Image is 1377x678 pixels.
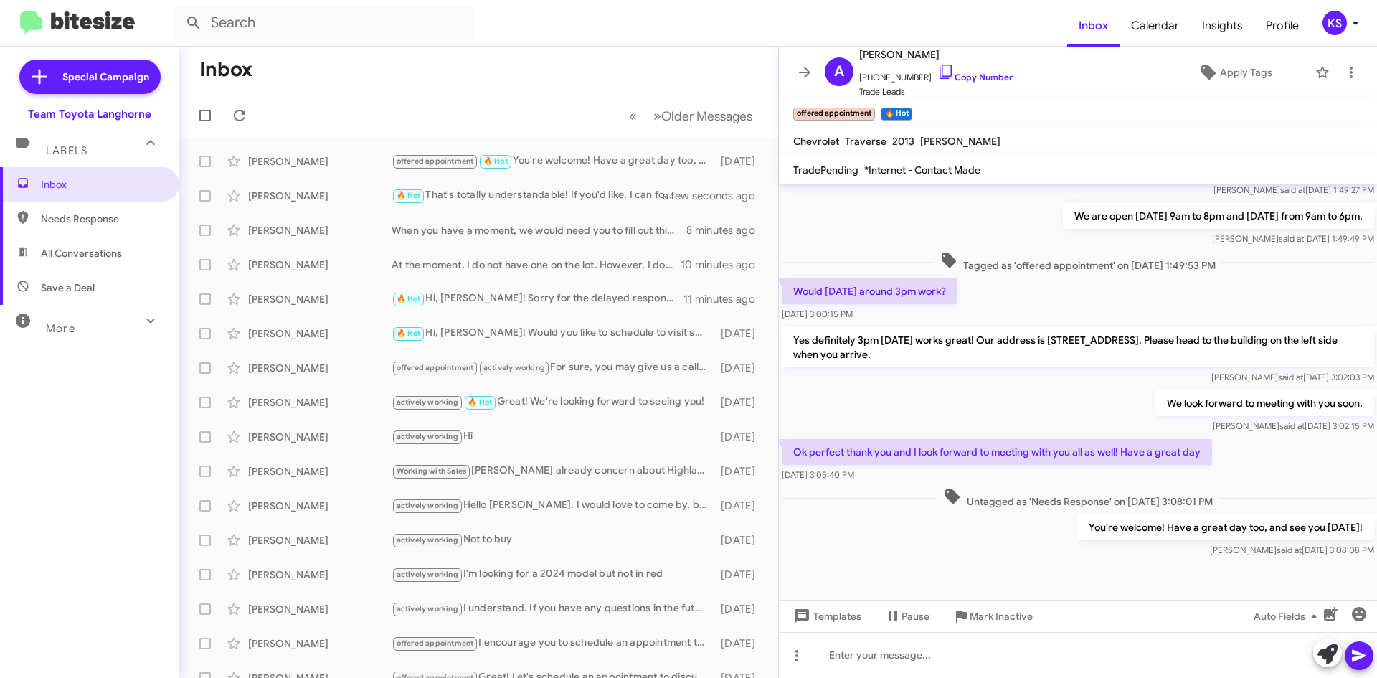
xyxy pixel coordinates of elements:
span: said at [1277,545,1302,555]
p: We look forward to meeting with you soon. [1155,390,1374,416]
button: Auto Fields [1242,603,1334,629]
span: actively working [397,535,458,545]
span: [PERSON_NAME] [DATE] 3:02:15 PM [1213,420,1374,431]
div: [DATE] [714,430,767,444]
span: Inbox [1067,5,1120,47]
span: Trade Leads [859,85,1013,99]
div: [PERSON_NAME] [248,361,392,375]
span: said at [1279,233,1304,244]
div: [PERSON_NAME] [248,258,392,272]
button: KS [1310,11,1361,35]
div: Not to buy [392,532,714,548]
div: I'm looking for a 2024 model but not in red [392,566,714,583]
span: 2013 [892,135,914,148]
span: Needs Response [41,212,163,226]
div: Great! We're looking forward to seeing you! [392,394,714,410]
span: Older Messages [661,108,752,124]
a: Insights [1191,5,1254,47]
div: KS [1322,11,1347,35]
div: [PERSON_NAME] [248,430,392,444]
span: Chevrolet [793,135,839,148]
div: [DATE] [714,568,767,582]
span: actively working [397,432,458,441]
div: Team Toyota Langhorne [28,107,151,121]
div: Hi, [PERSON_NAME]! Would you like to schedule to visit sometime [DATE]? [392,325,714,342]
div: [DATE] [714,636,767,651]
span: actively working [483,363,545,372]
div: [PERSON_NAME] [248,499,392,513]
div: 8 minutes ago [686,223,767,237]
div: 11 minutes ago [683,292,767,306]
small: 🔥 Hot [881,108,912,121]
p: Would [DATE] around 3pm work? [782,278,957,304]
a: Calendar [1120,5,1191,47]
div: [PERSON_NAME] [248,602,392,616]
span: offered appointment [397,363,474,372]
span: Traverse [845,135,886,148]
div: a few seconds ago [681,189,767,203]
div: [PERSON_NAME] [248,326,392,341]
button: Next [645,101,761,131]
span: offered appointment [397,639,474,648]
span: actively working [397,397,458,407]
div: Hello [PERSON_NAME]. I would love to come by, but I live almost 2 hours away from your dealership... [392,497,714,514]
span: Pause [902,603,929,629]
span: Special Campaign [62,70,149,84]
h1: Inbox [199,58,252,81]
span: [PERSON_NAME] [DATE] 1:49:27 PM [1213,184,1374,195]
span: said at [1278,372,1303,382]
span: 🔥 Hot [397,329,421,338]
span: More [46,322,75,335]
div: [PERSON_NAME] [248,395,392,410]
div: You're welcome! Have a great day too, and see you [DATE]! [392,153,714,169]
button: Mark Inactive [941,603,1044,629]
div: [DATE] [714,499,767,513]
span: [DATE] 3:05:40 PM [782,469,854,480]
div: [DATE] [714,602,767,616]
a: Profile [1254,5,1310,47]
button: Previous [620,101,645,131]
div: [PERSON_NAME] already concern about Highlander car black I about meet [PERSON_NAME] but she told ... [392,463,714,479]
div: [PERSON_NAME] [248,154,392,169]
span: actively working [397,604,458,613]
div: Hi, [PERSON_NAME]! Sorry for the delayed response. Did you have the chance to stop in [DATE]? [392,291,683,307]
span: 🔥 Hot [468,397,492,407]
span: [PERSON_NAME] [859,46,1013,63]
span: said at [1279,420,1305,431]
span: Working with Sales [397,466,467,476]
nav: Page navigation example [621,101,761,131]
span: Tagged as 'offered appointment' on [DATE] 1:49:53 PM [934,252,1221,273]
div: At the moment, I do not have one on the lot. However, I do have a couple incoming. One is availab... [392,258,681,272]
div: 10 minutes ago [681,258,767,272]
button: Pause [873,603,941,629]
span: All Conversations [41,246,122,260]
div: [PERSON_NAME] [248,464,392,479]
span: Labels [46,144,87,157]
div: [PERSON_NAME] [248,292,392,306]
span: 🔥 Hot [397,294,421,303]
span: said at [1280,184,1305,195]
div: [PERSON_NAME] [248,189,392,203]
span: actively working [397,501,458,510]
input: Search [174,6,475,40]
span: TradePending [793,164,858,176]
span: offered appointment [397,156,474,166]
div: [DATE] [714,154,767,169]
a: Special Campaign [19,60,161,94]
span: *Internet - Contact Made [864,164,980,176]
div: [DATE] [714,533,767,547]
span: [PERSON_NAME] [920,135,1000,148]
span: [PERSON_NAME] [DATE] 3:08:08 PM [1210,545,1374,555]
div: [PERSON_NAME] [248,636,392,651]
span: [PERSON_NAME] [DATE] 1:49:49 PM [1212,233,1374,244]
span: Auto Fields [1254,603,1322,629]
div: [DATE] [714,395,767,410]
div: [PERSON_NAME] [248,533,392,547]
span: [DATE] 3:00:15 PM [782,309,853,319]
div: That's totally understandable! If you'd like, I can follow up with you after the new year to see ... [392,187,681,204]
div: [DATE] [714,326,767,341]
div: [DATE] [714,361,767,375]
button: Apply Tags [1161,60,1308,85]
